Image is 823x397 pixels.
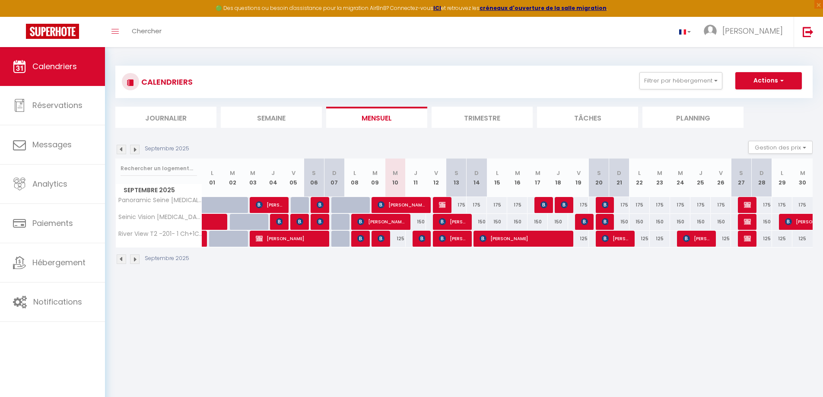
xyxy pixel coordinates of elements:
div: 175 [711,197,731,213]
div: 175 [629,197,650,213]
div: 175 [751,197,772,213]
abbr: S [312,169,316,177]
span: Paiements [32,218,73,229]
div: 150 [629,214,650,230]
div: 150 [527,214,548,230]
div: 125 [629,231,650,247]
span: [PERSON_NAME] [722,25,783,36]
img: logout [803,26,813,37]
li: Planning [642,107,744,128]
div: 150 [467,214,487,230]
li: Semaine [221,107,322,128]
div: 150 [711,214,731,230]
span: Seinic Vision [MEDICAL_DATA] -101- 1 Ch +1 Ch cabine 4 Pers [117,214,203,220]
li: Journalier [115,107,216,128]
div: 150 [650,214,670,230]
abbr: M [657,169,662,177]
span: [PERSON_NAME] [581,213,588,230]
div: 125 [568,231,588,247]
span: [PERSON_NAME] [419,230,426,247]
abbr: J [414,169,417,177]
span: [PERSON_NAME] [480,230,568,247]
th: 09 [365,159,385,197]
span: [PERSON_NAME] [561,197,568,213]
abbr: M [800,169,805,177]
span: Notifications [33,296,82,307]
a: ... [PERSON_NAME] [697,17,794,47]
th: 14 [467,159,487,197]
div: 150 [406,214,426,230]
abbr: L [353,169,356,177]
p: Septembre 2025 [145,254,189,263]
abbr: L [496,169,499,177]
span: Analytics [32,178,67,189]
div: 175 [690,197,711,213]
th: 28 [751,159,772,197]
th: 02 [222,159,243,197]
span: Messages [32,139,72,150]
div: 175 [446,197,467,213]
th: 06 [304,159,324,197]
th: 24 [670,159,690,197]
th: 18 [548,159,568,197]
strong: créneaux d'ouverture de la salle migration [480,4,607,12]
span: Resa 2 -[PERSON_NAME] [744,230,751,247]
span: [PERSON_NAME] [357,213,405,230]
abbr: V [292,169,296,177]
th: 19 [568,159,588,197]
th: 21 [609,159,629,197]
button: Gestion des prix [748,141,813,154]
span: Calendriers [32,61,77,72]
div: 150 [609,214,629,230]
span: [PERSON_NAME] [602,213,609,230]
div: 125 [711,231,731,247]
span: Resa 1 -[PERSON_NAME] [744,197,751,213]
span: [PERSON_NAME] [540,197,547,213]
div: 150 [690,214,711,230]
p: Septembre 2025 [145,145,189,153]
a: ICI [433,4,441,12]
button: Filtrer par hébergement [639,72,722,89]
span: [PERSON_NAME] [357,230,364,247]
a: [PERSON_NAME] [202,231,207,247]
span: [PERSON_NAME] [317,197,324,213]
div: 125 [650,231,670,247]
abbr: D [332,169,337,177]
abbr: M [393,169,398,177]
div: 175 [568,197,588,213]
span: Panoramic Seine [MEDICAL_DATA] -202- 2 Ch 3 Lits 1 convert 6 Adultes 2 enfants [117,197,203,203]
span: Septembre 2025 [116,184,202,197]
th: 29 [772,159,792,197]
th: 20 [589,159,609,197]
th: 12 [426,159,446,197]
div: 125 [772,231,792,247]
abbr: D [617,169,621,177]
li: Tâches [537,107,638,128]
abbr: M [515,169,520,177]
abbr: J [699,169,702,177]
th: 26 [711,159,731,197]
span: [PERSON_NAME] [602,197,609,213]
span: [PERSON_NAME] [439,197,446,213]
th: 25 [690,159,711,197]
input: Rechercher un logement... [121,161,197,176]
span: Chercher [132,26,162,35]
th: 07 [324,159,344,197]
th: 01 [202,159,222,197]
span: [PERSON_NAME] [439,213,466,230]
abbr: V [719,169,723,177]
div: 150 [548,214,568,230]
th: 04 [263,159,283,197]
abbr: M [678,169,683,177]
div: 175 [487,197,507,213]
abbr: M [372,169,378,177]
abbr: D [759,169,764,177]
th: 22 [629,159,650,197]
abbr: S [739,169,743,177]
span: [PERSON_NAME] [296,213,303,230]
th: 30 [792,159,813,197]
th: 27 [731,159,751,197]
span: [PERSON_NAME] [378,197,425,213]
th: 23 [650,159,670,197]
